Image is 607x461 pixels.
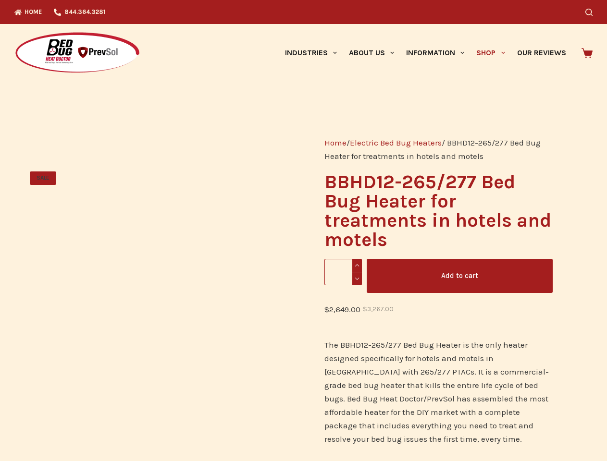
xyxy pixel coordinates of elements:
input: Product quantity [324,259,362,285]
bdi: 2,649.00 [324,304,360,314]
a: About Us [343,24,400,82]
span: SALE [30,171,56,185]
span: $ [324,304,329,314]
bdi: 3,267.00 [363,305,394,313]
a: Home [324,138,347,147]
span: $ [363,305,367,313]
a: Our Reviews [511,24,572,82]
a: Industries [279,24,343,82]
span: The BBHD12-265/277 Bed Bug Heater is the only heater designed specifically for hotels and motels ... [324,340,549,444]
img: Prevsol/Bed Bug Heat Doctor [14,32,140,74]
nav: Primary [279,24,572,82]
nav: Breadcrumb [324,136,553,163]
h1: BBHD12-265/277 Bed Bug Heater for treatments in hotels and motels [324,172,553,249]
a: Electric Bed Bug Heaters [350,138,442,147]
a: Shop [471,24,511,82]
button: Add to cart [367,259,553,293]
a: Information [400,24,471,82]
button: Search [585,9,593,16]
